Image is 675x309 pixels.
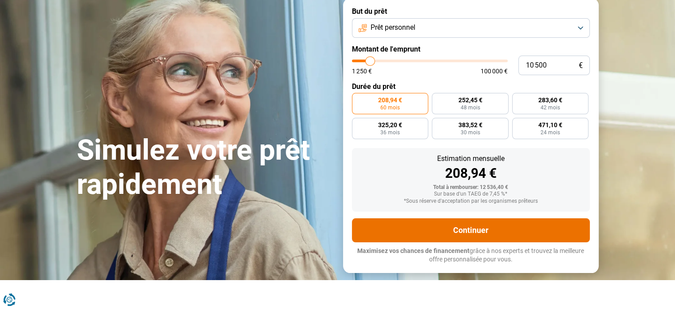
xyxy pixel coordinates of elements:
[458,97,482,103] span: 252,45 €
[359,191,583,197] div: Sur base d'un TAEG de 7,45 %*
[458,122,482,128] span: 383,52 €
[352,247,590,264] p: grâce à nos experts et trouvez la meilleure offre personnalisée pour vous.
[481,68,508,74] span: 100 000 €
[541,130,560,135] span: 24 mois
[378,97,402,103] span: 208,94 €
[359,198,583,205] div: *Sous réserve d'acceptation par les organismes prêteurs
[77,133,332,202] h1: Simulez votre prêt rapidement
[378,122,402,128] span: 325,20 €
[359,155,583,162] div: Estimation mensuelle
[352,218,590,242] button: Continuer
[359,167,583,180] div: 208,94 €
[352,45,590,53] label: Montant de l'emprunt
[352,68,372,74] span: 1 250 €
[380,130,400,135] span: 36 mois
[541,105,560,110] span: 42 mois
[460,105,480,110] span: 48 mois
[460,130,480,135] span: 30 mois
[352,18,590,38] button: Prêt personnel
[538,122,562,128] span: 471,10 €
[352,7,590,16] label: But du prêt
[380,105,400,110] span: 60 mois
[579,62,583,69] span: €
[352,82,590,91] label: Durée du prêt
[538,97,562,103] span: 283,60 €
[359,185,583,191] div: Total à rembourser: 12 536,40 €
[371,23,415,32] span: Prêt personnel
[357,247,470,254] span: Maximisez vos chances de financement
